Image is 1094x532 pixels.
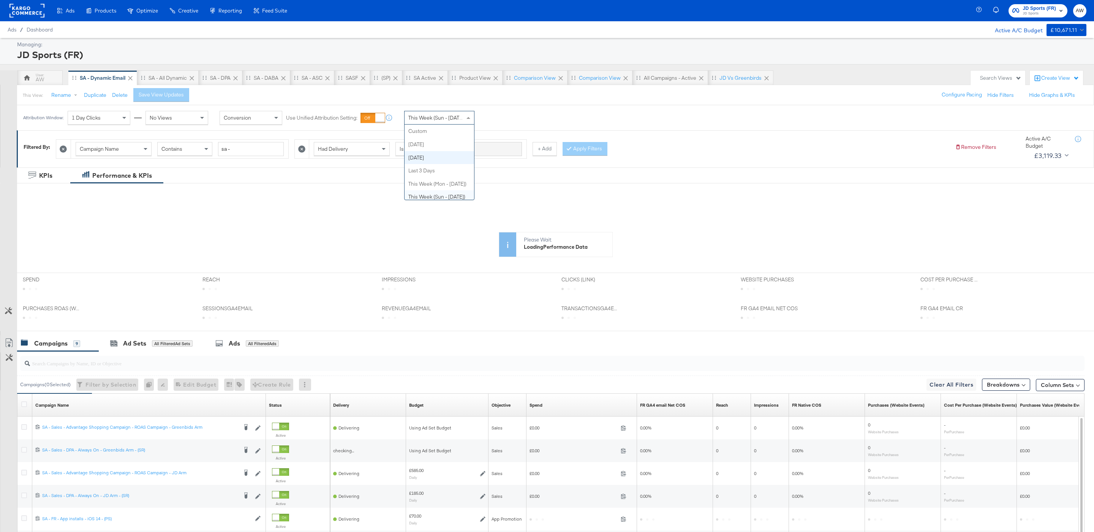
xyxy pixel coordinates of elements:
[20,381,71,388] div: Campaigns ( 0 Selected)
[409,498,417,502] sub: Daily
[1023,11,1056,17] span: JD Sports
[338,425,359,431] span: Delivering
[16,27,27,33] span: /
[39,171,52,180] div: KPIs
[409,490,424,496] div: £185.00
[409,513,421,519] div: £70.00
[492,470,503,476] span: Sales
[868,429,899,434] sub: Website Purchases
[224,114,251,121] span: Conversion
[318,145,348,152] span: Had Delivery
[492,402,511,408] a: Your campaign's objective.
[987,24,1043,35] div: Active A/C Budget
[42,424,238,430] div: SA - Sales - Advantage Shopping Campaign - ROAS Campaign - Greenbids Arm
[792,425,803,431] span: 0.00%
[530,425,618,431] span: £0.00
[123,339,146,348] div: Ad Sets
[792,493,803,499] span: 0.00%
[80,145,119,152] span: Campaign Name
[868,452,899,457] sub: Website Purchases
[23,115,64,120] div: Attribution Window:
[150,114,172,121] span: No Views
[452,76,456,80] div: Drag to reorder tab
[338,470,359,476] span: Delivering
[868,498,899,502] sub: Website Purchases
[944,445,945,450] span: -
[409,521,417,525] sub: Daily
[272,501,289,506] label: Active
[1020,493,1030,499] span: £0.00
[792,470,803,476] span: 0.00%
[405,164,474,177] div: Last 3 Days
[406,76,410,80] div: Drag to reorder tab
[1036,379,1085,391] button: Column Sets
[868,475,899,480] sub: Website Purchases
[272,478,289,483] label: Active
[640,493,651,499] span: 0.00%
[930,380,973,390] span: Clear All Filters
[492,493,503,499] span: Sales
[294,76,298,80] div: Drag to reorder tab
[338,493,359,499] span: Delivering
[944,467,945,473] span: -
[152,340,193,347] div: All Filtered Ad Sets
[408,114,465,121] span: This Week (Sun - [DATE])
[72,114,101,121] span: 1 Day Clicks
[579,74,621,82] div: Comparison View
[1031,150,1070,162] button: £3,119.33
[144,379,158,391] div: 0
[640,448,651,453] span: 0.00%
[218,8,242,14] span: Reporting
[254,74,278,82] div: SA - DABA
[716,402,728,408] div: Reach
[944,475,964,480] sub: Per Purchase
[644,74,696,82] div: All Campaigns - Active
[506,76,511,80] div: Drag to reorder tab
[66,8,74,14] span: Ads
[944,490,945,496] span: -
[374,76,378,80] div: Drag to reorder tab
[754,470,756,476] span: 0
[42,470,238,476] div: SA - Sales - Advantage Shopping Campaign - ROAS Campaign - JD Arm
[716,448,718,453] span: 0
[405,177,474,191] div: This Week (Mon - [DATE])
[514,74,556,82] div: Comparison View
[346,74,358,82] div: SASF
[409,448,485,454] div: Using Ad Set Budget
[980,74,1021,82] div: Search Views
[246,340,279,347] div: All Filtered Ads
[1076,6,1083,15] span: AW
[149,74,187,82] div: SA - All Dynamic
[1034,150,1062,161] div: £3,119.33
[712,76,716,80] div: Drag to reorder tab
[636,76,640,80] div: Drag to reorder tab
[400,145,458,152] span: Is [GEOGRAPHIC_DATA]
[24,144,50,151] div: Filtered By:
[218,142,284,156] input: Enter a search term
[229,339,240,348] div: Ads
[17,48,1085,61] div: JD Sports (FR)
[112,92,128,99] button: Delete
[23,92,43,98] div: This View:
[754,493,756,499] span: 0
[73,340,80,347] div: 9
[272,456,289,461] label: Active
[42,493,238,499] div: SA - Sales - DPA - Always On - JD Arm - (SR)
[42,516,251,522] div: SA - FR - App installs - iOS 14 - (PS)
[944,422,945,428] span: -
[27,27,53,33] a: Dashboard
[1020,402,1089,408] a: The total value of the purchase actions tracked by your Custom Audience pixel on your website aft...
[792,402,821,408] a: FR Native COS
[955,144,996,151] button: Remove Filters
[95,8,116,14] span: Products
[246,76,250,80] div: Drag to reorder tab
[333,402,349,408] a: Reflects the ability of your Ad Campaign to achieve delivery based on ad states, schedule and bud...
[1047,24,1086,36] button: £10,671.11
[36,76,44,83] div: AW
[72,76,76,80] div: Drag to reorder tab
[936,88,987,102] button: Configure Pacing
[286,114,357,122] label: Use Unified Attribution Setting:
[405,138,474,151] div: [DATE]
[405,125,474,138] div: Custom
